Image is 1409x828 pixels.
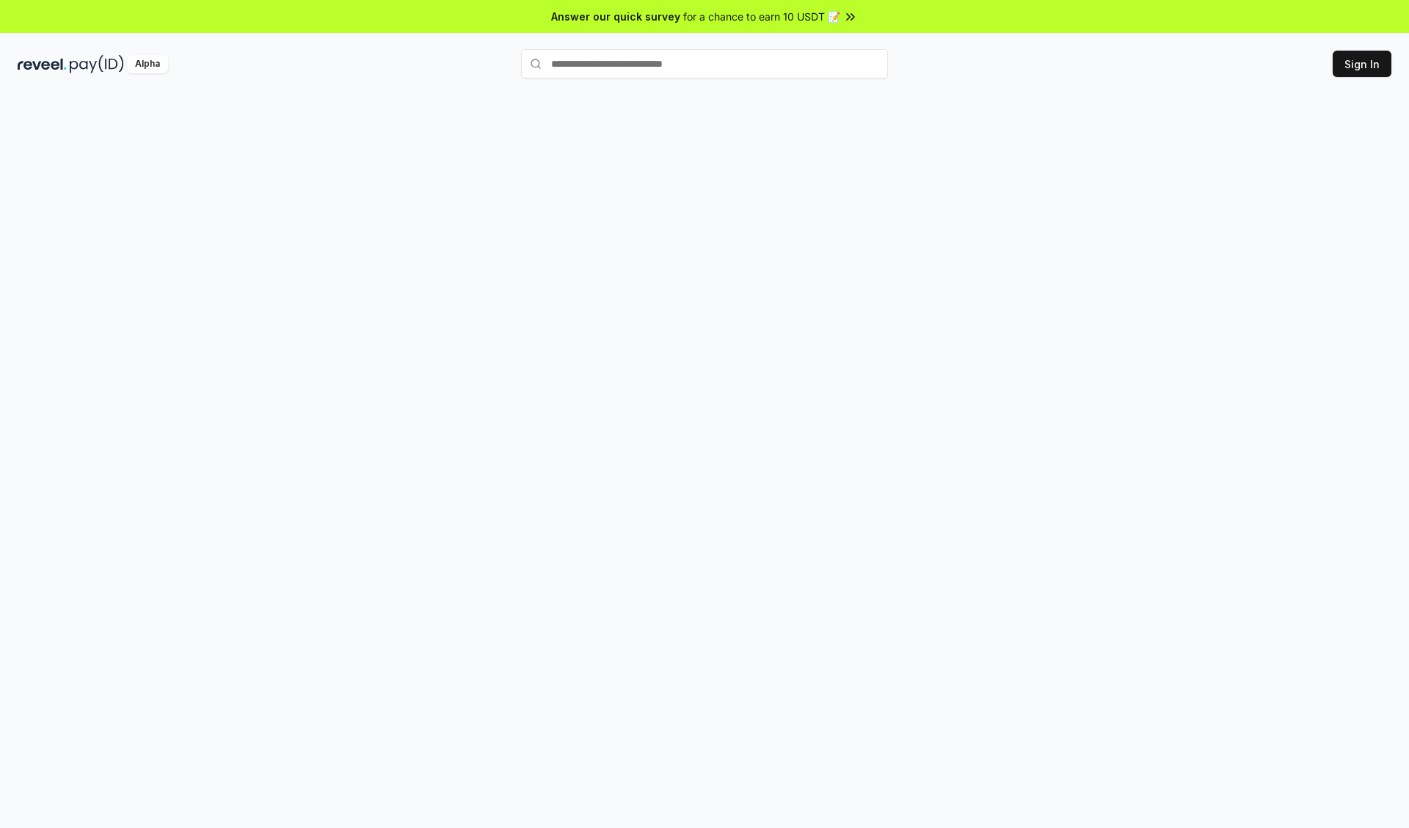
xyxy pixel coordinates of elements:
img: pay_id [70,55,124,73]
span: Answer our quick survey [551,9,680,24]
button: Sign In [1333,51,1391,77]
img: reveel_dark [18,55,67,73]
span: for a chance to earn 10 USDT 📝 [683,9,840,24]
div: Alpha [127,55,168,73]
